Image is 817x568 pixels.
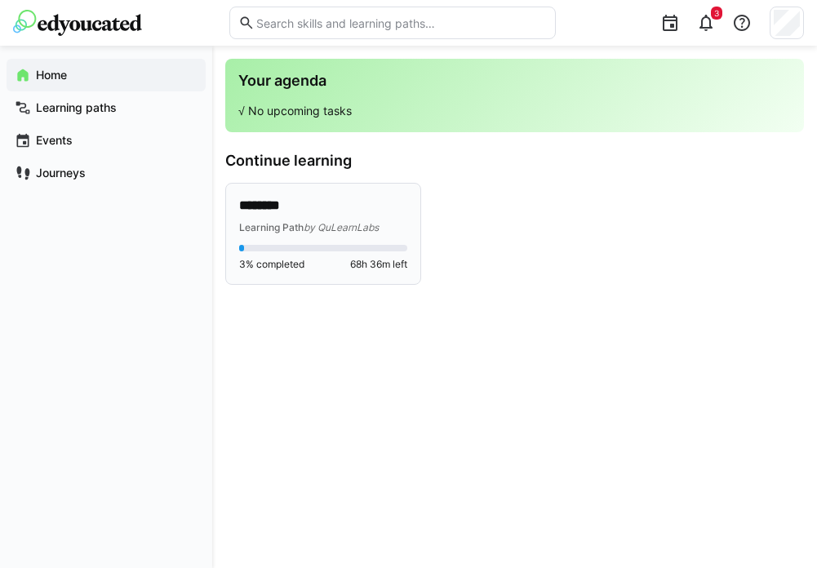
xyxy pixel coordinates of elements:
[304,221,379,233] span: by QuLearnLabs
[714,8,719,18] span: 3
[225,152,804,170] h3: Continue learning
[239,221,304,233] span: Learning Path
[238,103,791,119] p: √ No upcoming tasks
[239,258,304,271] span: 3% completed
[238,72,791,90] h3: Your agenda
[350,258,407,271] span: 68h 36m left
[255,16,547,30] input: Search skills and learning paths…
